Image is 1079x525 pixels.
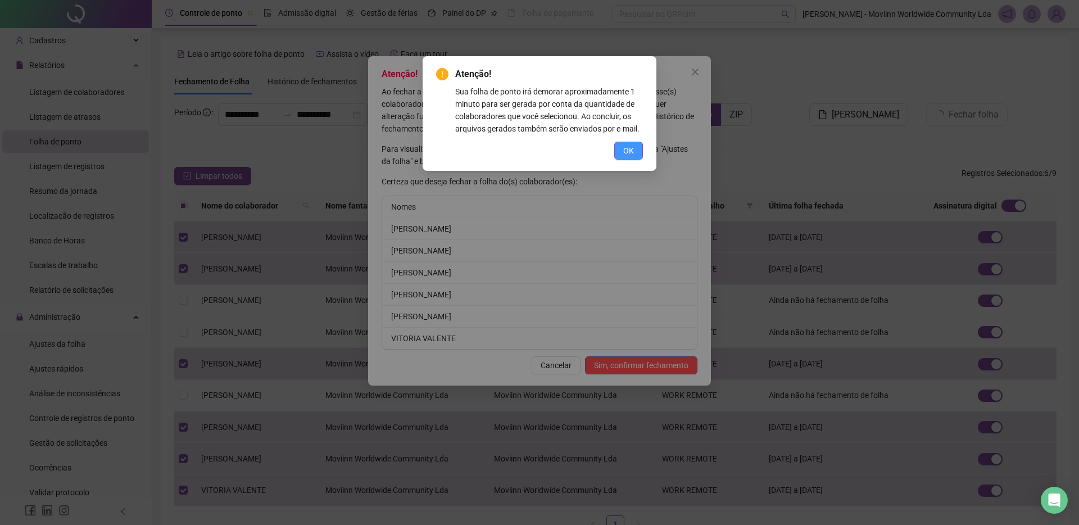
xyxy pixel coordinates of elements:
button: OK [614,142,643,160]
div: Open Intercom Messenger [1041,487,1068,514]
span: Atenção! [455,67,643,81]
span: exclamation-circle [436,68,448,80]
span: OK [623,144,634,157]
div: Sua folha de ponto irá demorar aproximadamente 1 minuto para ser gerada por conta da quantidade d... [455,85,643,135]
